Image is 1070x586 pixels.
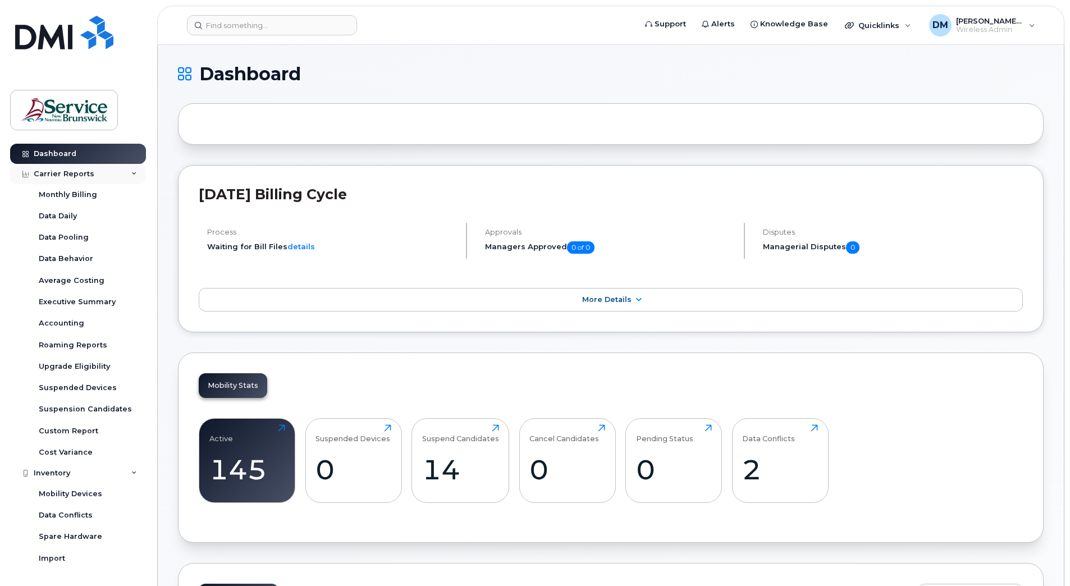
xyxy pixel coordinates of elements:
[207,228,456,236] h4: Process
[742,424,818,496] a: Data Conflicts2
[529,453,605,486] div: 0
[763,228,1023,236] h4: Disputes
[315,424,391,496] a: Suspended Devices0
[846,241,859,254] span: 0
[582,295,632,304] span: More Details
[636,424,712,496] a: Pending Status0
[422,424,499,496] a: Suspend Candidates14
[529,424,605,496] a: Cancel Candidates0
[636,424,693,443] div: Pending Status
[209,424,285,496] a: Active145
[742,453,818,486] div: 2
[529,424,599,443] div: Cancel Candidates
[422,453,499,486] div: 14
[485,241,734,254] h5: Managers Approved
[199,66,301,83] span: Dashboard
[209,453,285,486] div: 145
[199,186,1023,203] h2: [DATE] Billing Cycle
[209,424,233,443] div: Active
[636,453,712,486] div: 0
[485,228,734,236] h4: Approvals
[422,424,499,443] div: Suspend Candidates
[315,453,391,486] div: 0
[763,241,1023,254] h5: Managerial Disputes
[567,241,595,254] span: 0 of 0
[287,242,315,251] a: details
[742,424,795,443] div: Data Conflicts
[207,241,456,252] li: Waiting for Bill Files
[315,424,390,443] div: Suspended Devices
